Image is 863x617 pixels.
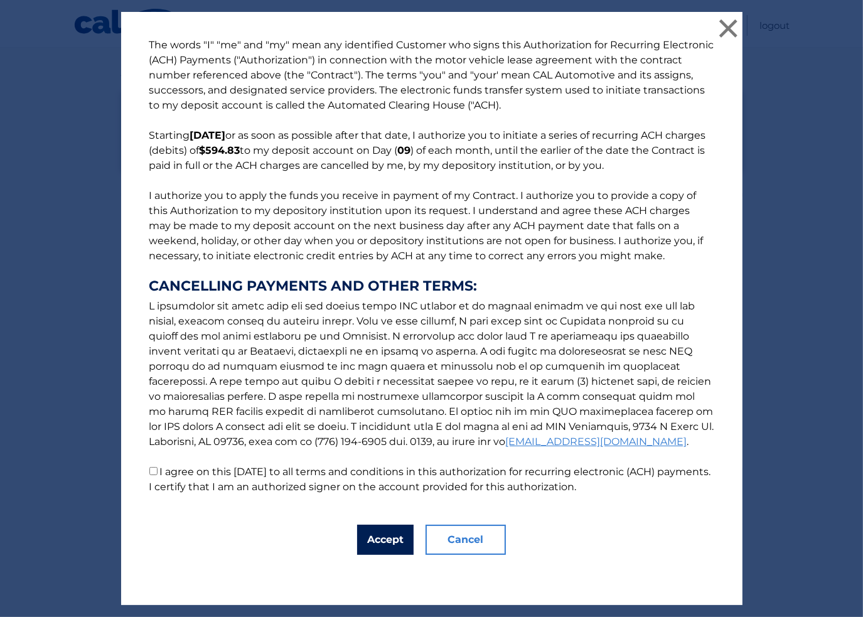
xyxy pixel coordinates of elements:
p: The words "I" "me" and "my" mean any identified Customer who signs this Authorization for Recurri... [137,38,727,495]
b: 09 [398,144,411,156]
button: Accept [357,525,414,555]
b: $594.83 [200,144,240,156]
a: [EMAIL_ADDRESS][DOMAIN_NAME] [506,436,687,448]
button: Cancel [426,525,506,555]
b: [DATE] [190,129,226,141]
label: I agree on this [DATE] to all terms and conditions in this authorization for recurring electronic... [149,466,711,493]
strong: CANCELLING PAYMENTS AND OTHER TERMS: [149,279,714,294]
button: × [716,16,741,41]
